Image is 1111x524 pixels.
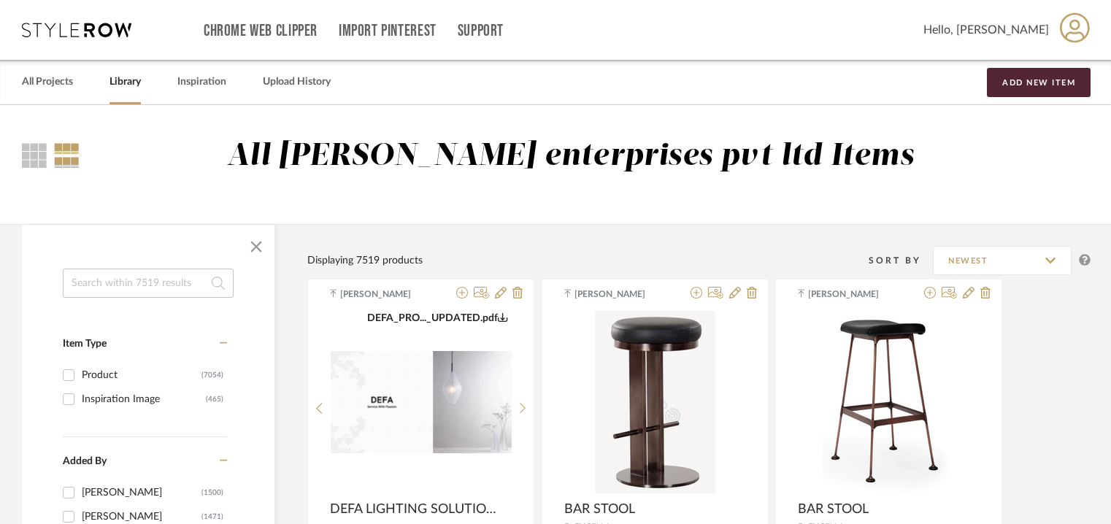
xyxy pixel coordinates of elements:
div: (1500) [201,481,223,504]
div: Sort By [869,253,933,268]
span: BAR STOOL [564,501,635,517]
img: BAR STOOL [595,311,715,493]
a: Import Pinterest [339,25,437,37]
div: (465) [206,388,223,411]
div: 0 [331,311,512,493]
a: Library [109,72,141,92]
a: Support [458,25,504,37]
img: DEFA LIGHTING SOLUTIONS PVT LTD [331,351,512,453]
span: Added By [63,456,107,466]
button: Close [242,232,271,261]
div: Displaying 7519 products [307,253,423,269]
a: All Projects [22,72,73,92]
span: [PERSON_NAME] [340,288,432,301]
span: [PERSON_NAME] [808,288,900,301]
span: [PERSON_NAME] [574,288,666,301]
div: All [PERSON_NAME] enterprises pvt ltd Items [227,138,914,175]
span: Item Type [63,339,107,349]
span: Hello, [PERSON_NAME] [923,21,1049,39]
a: Upload History [263,72,331,92]
input: Search within 7519 results [63,269,234,298]
button: DEFA_PRO..._UPDATED.pdf [367,311,508,326]
div: Inspiration Image [82,388,206,411]
div: Product [82,363,201,387]
a: Inspiration [177,72,226,92]
img: BAR STOOL [823,311,956,493]
div: [PERSON_NAME] [82,481,201,504]
div: 0 [564,311,746,493]
div: (7054) [201,363,223,387]
span: DEFA LIGHTING SOLUTIONS PVT LTD [330,501,506,517]
a: Chrome Web Clipper [204,25,318,37]
button: Add New Item [987,68,1091,97]
span: BAR STOOL [798,501,869,517]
